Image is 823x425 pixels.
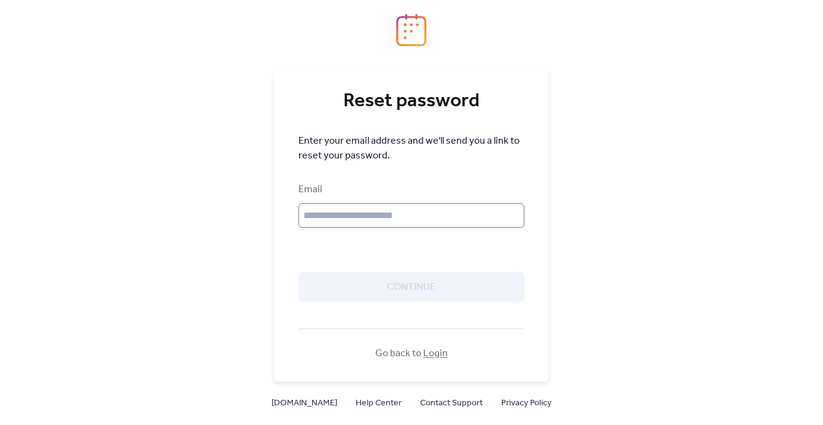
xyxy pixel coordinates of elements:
div: Email [298,182,522,197]
a: Help Center [356,395,402,410]
span: [DOMAIN_NAME] [271,396,337,411]
a: [DOMAIN_NAME] [271,395,337,410]
span: Enter your email address and we'll send you a link to reset your password. [298,134,525,163]
div: Reset password [298,89,525,114]
a: Contact Support [420,395,483,410]
span: Privacy Policy [501,396,552,411]
span: Help Center [356,396,402,411]
span: Go back to [375,346,448,361]
a: Privacy Policy [501,395,552,410]
img: logo [396,14,427,47]
span: Contact Support [420,396,483,411]
a: Login [423,344,448,363]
